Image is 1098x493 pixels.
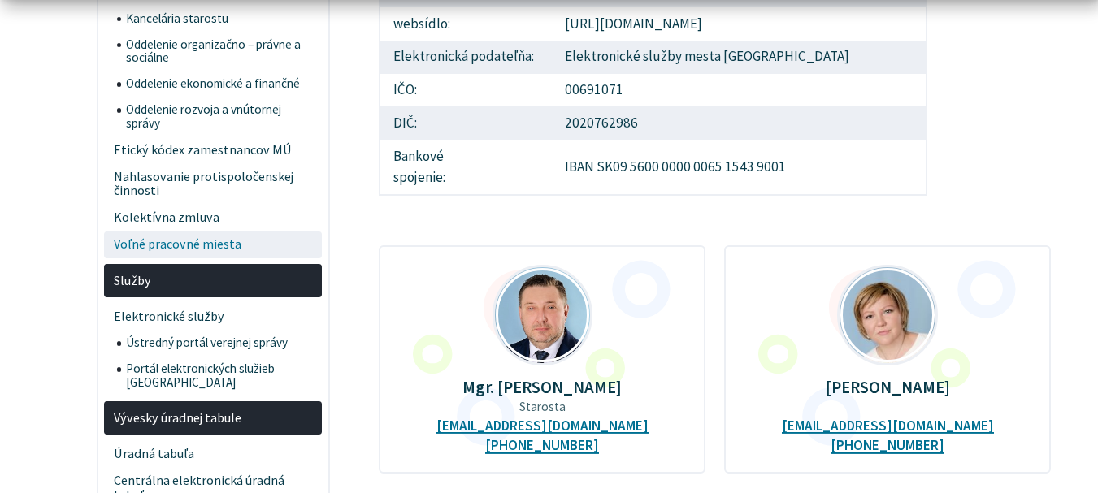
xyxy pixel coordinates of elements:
[114,303,313,330] span: Elektronické služby
[380,140,552,194] td: Bankové spojenie:
[114,163,313,205] span: Nahlasovanie protispoločenskej činnosti
[380,41,552,74] td: Elektronická podateľňa:
[117,32,323,71] a: Oddelenie organizačno – právne a sociálne
[751,378,1025,396] p: [PERSON_NAME]
[380,106,552,140] td: DIČ:
[725,158,786,175] a: 1543 9001
[114,441,313,468] span: Úradná tabuľa
[495,267,591,363] img: Mgr.Ing. Miloš Ihnát_mini
[114,231,313,258] span: Voľné pracovné miesta
[406,378,679,396] p: Mgr. [PERSON_NAME]
[552,7,927,41] td: [URL][DOMAIN_NAME]
[114,205,313,231] span: Kolektívna zmluva
[565,114,638,132] a: 2020762986
[104,231,322,258] a: Voľné pracovné miesta
[104,205,322,231] a: Kolektívna zmluva
[126,356,313,396] span: Portál elektronických služieb [GEOGRAPHIC_DATA]
[126,32,313,71] span: Oddelenie organizačno – právne a sociálne
[114,136,313,163] span: Etický kódex zamestnancov MÚ
[104,264,322,297] a: Služby
[104,163,322,205] a: Nahlasovanie protispoločenskej činnosti
[485,437,599,454] a: [PHONE_NUMBER]
[782,417,994,435] a: [EMAIL_ADDRESS][DOMAIN_NAME]
[831,437,944,454] a: [PHONE_NUMBER]
[126,71,313,97] span: Oddelenie ekonomické a finančné
[406,400,679,414] p: Starosta
[565,80,623,98] a: 00691071
[104,401,322,435] a: Vývesky úradnej tabule
[117,71,323,97] a: Oddelenie ekonomické a finančné
[552,140,927,194] td: IBAN SK
[114,267,313,294] span: Služby
[117,97,323,136] a: Oddelenie rozvoja a vnútornej správy
[104,441,322,468] a: Úradná tabuľa
[565,47,849,65] a: Elektronické služby mesta [GEOGRAPHIC_DATA]
[117,330,323,356] a: Ústredný portál verejnej správy
[126,6,313,32] span: Kancelária starostu
[114,404,313,431] span: Vývesky úradnej tabule
[436,417,649,435] a: [EMAIL_ADDRESS][DOMAIN_NAME]
[117,6,323,32] a: Kancelária starostu
[117,356,323,396] a: Portál elektronických služieb [GEOGRAPHIC_DATA]
[613,158,723,175] a: 09 5600 0000 0065
[380,74,552,107] td: IČO:
[840,267,935,363] img: Zemková_a
[126,330,313,356] span: Ústredný portál verejnej správy
[104,136,322,163] a: Etický kódex zamestnancov MÚ
[380,7,552,41] td: websídlo:
[104,303,322,330] a: Elektronické služby
[126,97,313,136] span: Oddelenie rozvoja a vnútornej správy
